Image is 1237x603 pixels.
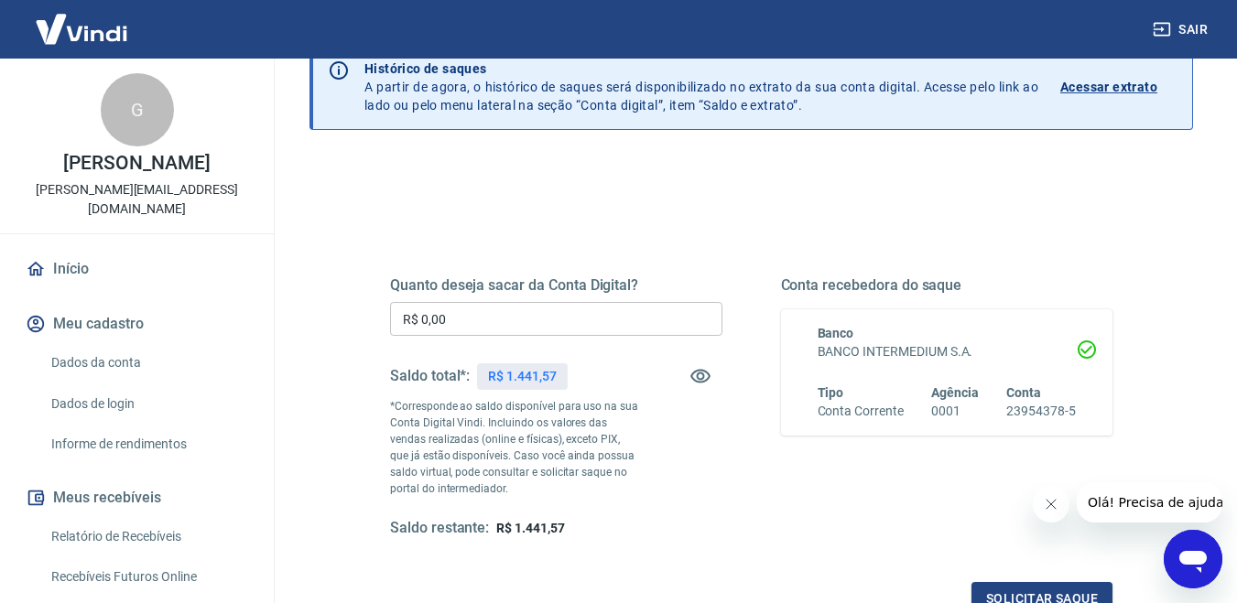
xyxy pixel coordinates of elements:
[44,518,252,555] a: Relatório de Recebíveis
[44,344,252,382] a: Dados da conta
[1060,78,1157,96] p: Acessar extrato
[22,478,252,518] button: Meus recebíveis
[496,521,564,535] span: R$ 1.441,57
[44,558,252,596] a: Recebíveis Futuros Online
[364,59,1038,114] p: A partir de agora, o histórico de saques será disponibilizado no extrato da sua conta digital. Ac...
[390,398,639,497] p: *Corresponde ao saldo disponível para uso na sua Conta Digital Vindi. Incluindo os valores das ve...
[101,73,174,146] div: G
[1006,385,1041,400] span: Conta
[1164,530,1222,588] iframe: Botão para abrir a janela de mensagens
[390,276,722,295] h5: Quanto deseja sacar da Conta Digital?
[390,367,470,385] h5: Saldo total*:
[22,1,141,57] img: Vindi
[931,402,979,421] h6: 0001
[44,425,252,463] a: Informe de rendimentos
[44,385,252,423] a: Dados de login
[818,385,844,400] span: Tipo
[1149,13,1215,47] button: Sair
[818,342,1077,361] h6: BANCO INTERMEDIUM S.A.
[63,154,210,173] p: [PERSON_NAME]
[488,367,556,386] p: R$ 1.441,57
[364,59,1038,78] p: Histórico de saques
[1060,59,1177,114] a: Acessar extrato
[931,385,979,400] span: Agência
[22,249,252,289] a: Início
[15,180,259,219] p: [PERSON_NAME][EMAIL_ADDRESS][DOMAIN_NAME]
[1077,482,1222,522] iframe: Mensagem da empresa
[390,519,489,538] h5: Saldo restante:
[818,402,904,421] h6: Conta Corrente
[1006,402,1076,421] h6: 23954378-5
[1033,486,1069,522] iframe: Fechar mensagem
[818,326,854,340] span: Banco
[11,13,154,27] span: Olá! Precisa de ajuda?
[22,304,252,344] button: Meu cadastro
[781,276,1113,295] h5: Conta recebedora do saque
